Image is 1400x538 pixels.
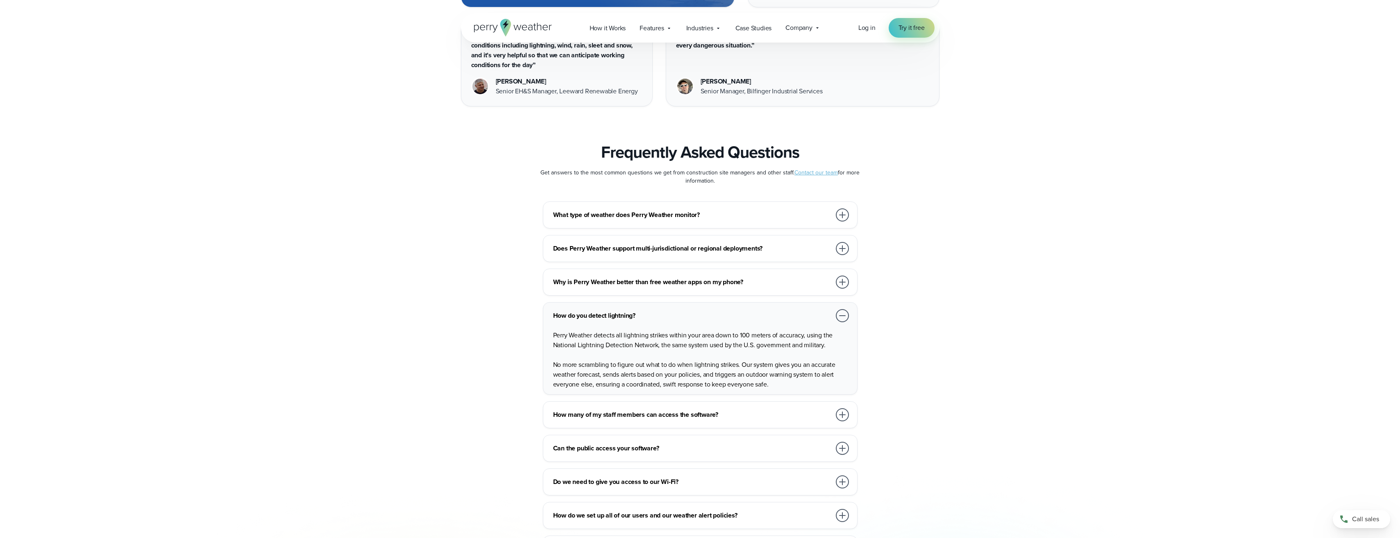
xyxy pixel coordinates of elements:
h3: How do we set up all of our users and our weather alert policies? [553,511,831,520]
img: Jason Chelette Headshot Photo [677,79,693,94]
h3: What type of weather does Perry Weather monitor? [553,210,831,220]
span: Call sales [1352,514,1379,524]
h3: How many of my staff members can access the software? [553,410,831,420]
h3: Does Perry Weather support multi-jurisdictional or regional deployments? [553,244,831,253]
span: Features [640,23,664,33]
div: [PERSON_NAME] [701,77,823,86]
h3: Do we need to give you access to our Wi-Fi? [553,477,831,487]
span: Case Studies [735,23,772,33]
span: Log in [858,23,876,32]
a: Contact our team [794,168,838,177]
a: Call sales [1333,510,1390,528]
span: Try it free [899,23,925,33]
div: [PERSON_NAME] [496,77,638,86]
h3: Can the public access your software? [553,443,831,453]
h3: How do you detect lightning? [553,311,831,321]
a: How it Works [583,20,633,36]
p: No more scrambling to figure out what to do when lightning strikes. Our system gives you an accur... [553,360,851,389]
span: Industries [686,23,713,33]
a: Log in [858,23,876,33]
p: “We use Perry Weather to monitor for various weather conditions including lightning, wind, rain, ... [471,31,642,70]
span: Perry Weather detects all lightning strikes within your area down to 100 meters of accuracy, usin... [553,330,833,350]
p: Get answers to the most common questions we get from construction site managers and other staff. ... [536,169,864,185]
h3: Frequently Asked Questions [601,142,799,162]
span: How it Works [590,23,626,33]
div: Senior Manager, Bilfinger Industrial Services [701,86,823,96]
div: Senior EH&S Manager, Leeward Renewable Energy [496,86,638,96]
a: Try it free [889,18,935,38]
span: Company [785,23,812,33]
h3: Why is Perry Weather better than free weather apps on my phone? [553,277,831,287]
a: Case Studies [728,20,779,36]
img: Juan Marquez Headshot [472,79,488,94]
